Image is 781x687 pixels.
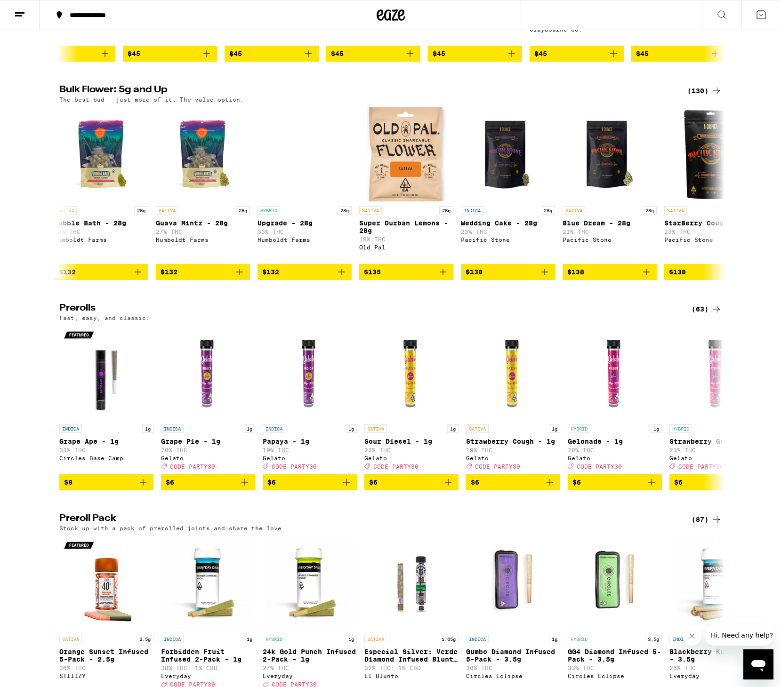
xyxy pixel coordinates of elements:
[572,479,581,486] span: $6
[563,229,657,235] p: 21% THC
[263,635,285,643] p: HYBRID
[568,326,662,474] a: Open page for Gelonade - 1g from Gelato
[258,237,352,243] div: Humboldt Farms
[466,268,483,276] span: $138
[170,463,215,470] span: CODE PARTY30
[263,536,357,630] img: Everyday - 24k Gold Punch Infused 2-Pack - 1g
[466,474,560,490] button: Add to bag
[664,107,758,264] a: Open page for StarBerry Cough - 28g from Pacific Stone
[461,219,555,227] p: Wedding Cake - 28g
[461,229,555,235] p: 23% THC
[161,648,255,663] p: Forbidden Fruit Infused 2-Pack - 1g
[59,455,153,461] div: Circles Base Camp
[161,455,255,461] div: Gelato
[359,107,453,264] a: Open page for Super Durban Lemons - 28g from Old Pal
[461,107,555,201] img: Pacific Stone - Wedding Cake - 28g
[142,424,153,433] p: 1g
[244,635,255,643] p: 1g
[54,229,148,235] p: 26% THC
[461,107,555,264] a: Open page for Wedding Cake - 28g from Pacific Stone
[549,424,560,433] p: 1g
[236,206,250,215] p: 28g
[54,206,77,215] p: SATIVA
[161,438,255,445] p: Grape Pie - 1g
[258,107,352,264] a: Open page for Upgrade - 28g from Humboldt Farms
[669,326,764,420] img: Gelato - Strawberry Gelato - 1g
[359,244,453,250] div: Old Pal
[664,229,758,235] p: 23% THC
[258,107,352,201] img: Humboldt Farms - Upgrade - 28g
[674,479,683,486] span: $6
[433,50,445,57] span: $45
[326,46,420,62] button: Add to bag
[166,479,174,486] span: $6
[156,237,250,243] div: Humboldt Farms
[161,268,177,276] span: $132
[568,536,662,630] img: Circles Eclipse - GG4 Diamond Infused 5-Pack - 3.5g
[466,424,489,433] p: SATIVA
[669,447,764,453] p: 23% THC
[156,107,250,264] a: Open page for Guava Mintz - 28g from Humboldt Farms
[59,536,153,630] img: STIIIZY - Orange Sunset Infused 5-Pack - 2.5g
[263,455,357,461] div: Gelato
[123,46,217,62] button: Add to bag
[272,463,317,470] span: CODE PARTY30
[549,635,560,643] p: 1g
[64,479,72,486] span: $8
[263,648,357,663] p: 24k Gold Punch Infused 2-Pack - 1g
[364,455,459,461] div: Gelato
[669,673,764,679] div: Everyday
[563,107,657,201] img: Pacific Stone - Blue Dream - 28g
[664,264,758,280] button: Add to bag
[59,525,285,531] p: Stock up with a pack of prerolled joints and share the love.
[568,665,662,671] p: 33% THC
[161,326,255,420] img: Gelato - Grape Pie - 1g
[346,424,357,433] p: 1g
[161,326,255,474] a: Open page for Grape Pie - 1g from Gelato
[568,438,662,445] p: Gelonade - 1g
[687,85,722,96] a: (130)
[534,50,547,57] span: $45
[59,268,76,276] span: $132
[59,315,150,321] p: Fast, easy, and classic.
[59,474,153,490] button: Add to bag
[743,649,773,679] iframe: Button to launch messaging window
[461,206,483,215] p: INDICA
[669,326,764,474] a: Open page for Strawberry Gelato - 1g from Gelato
[331,50,344,57] span: $45
[466,635,489,643] p: INDICA
[59,424,82,433] p: INDICA
[59,304,676,315] h2: Prerolls
[59,326,153,474] a: Open page for Grape Ape - 1g from Circles Base Camp
[21,46,115,62] button: Add to bag
[161,665,255,671] p: 38% THC: 1% CBD
[669,474,764,490] button: Add to bag
[466,455,560,461] div: Gelato
[229,50,242,57] span: $45
[364,438,459,445] p: Sour Diesel - 1g
[267,479,276,486] span: $6
[364,673,459,679] div: El Blunto
[263,665,357,671] p: 27% THC
[161,424,184,433] p: INDICA
[447,424,459,433] p: 1g
[263,326,357,420] img: Gelato - Papaya - 1g
[364,665,459,671] p: 32% THC: 1% CBD
[364,268,381,276] span: $135
[466,665,560,671] p: 30% THC
[669,455,764,461] div: Gelato
[568,673,662,679] div: Circles Eclipse
[428,46,522,62] button: Add to bag
[359,206,382,215] p: SATIVA
[568,447,662,453] p: 20% THC
[59,447,153,453] p: 33% THC
[258,264,352,280] button: Add to bag
[466,536,560,630] img: Circles Eclipse - Gumbo Diamond Infused 5-Pack - 3.5g
[373,463,419,470] span: CODE PARTY30
[466,438,560,445] p: Strawberry Cough - 1g
[54,107,148,201] img: Humboldt Farms - Bubble Bath - 28g
[568,648,662,663] p: GG4 Diamond Infused 5-Pack - 3.5g
[692,514,722,525] div: (87)
[651,424,662,433] p: 1g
